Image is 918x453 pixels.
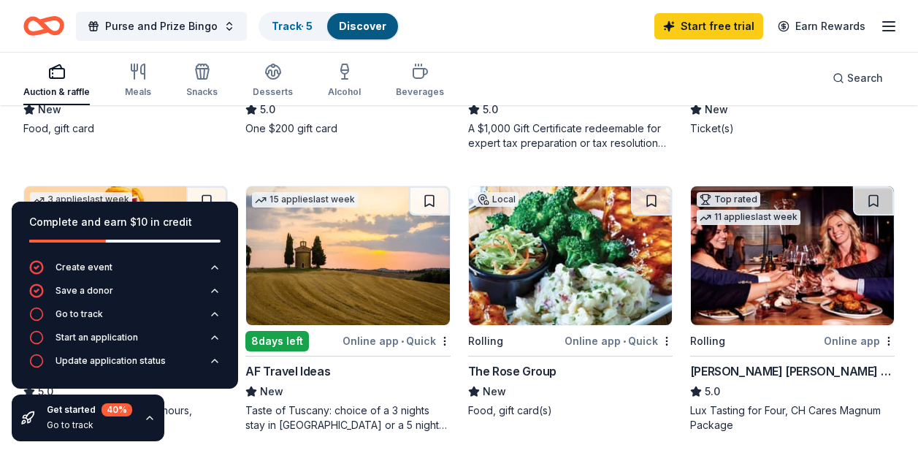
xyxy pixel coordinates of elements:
[23,186,228,433] a: Image for Sheetz3 applieslast weekRollingOnline app[PERSON_NAME]5.0Food, gift card(s), volunteer ...
[468,403,673,418] div: Food, gift card(s)
[56,332,138,343] div: Start an application
[697,210,800,225] div: 11 applies last week
[245,121,450,136] div: One $200 gift card
[824,332,895,350] div: Online app
[56,285,113,297] div: Save a donor
[475,192,519,207] div: Local
[29,307,221,330] button: Go to track
[328,57,361,105] button: Alcohol
[56,355,166,367] div: Update application status
[468,362,556,380] div: The Rose Group
[125,86,151,98] div: Meals
[690,121,895,136] div: Ticket(s)
[245,403,450,433] div: Taste of Tuscany: choice of a 3 nights stay in [GEOGRAPHIC_DATA] or a 5 night stay in [GEOGRAPHIC...
[690,332,725,350] div: Rolling
[260,101,275,118] span: 5.0
[252,192,358,208] div: 15 applies last week
[343,332,451,350] div: Online app Quick
[253,57,293,105] button: Desserts
[47,419,132,431] div: Go to track
[245,331,309,351] div: 8 days left
[847,69,883,87] span: Search
[468,332,503,350] div: Rolling
[38,101,61,118] span: New
[690,403,895,433] div: Lux Tasting for Four, CH Cares Magnum Package
[47,403,132,416] div: Get started
[401,335,404,347] span: •
[29,354,221,377] button: Update application status
[691,186,894,325] img: Image for Cooper's Hawk Winery and Restaurants
[705,383,720,400] span: 5.0
[623,335,626,347] span: •
[245,186,450,433] a: Image for AF Travel Ideas15 applieslast week8days leftOnline app•QuickAF Travel IdeasNewTaste of ...
[29,213,221,231] div: Complete and earn $10 in credit
[246,186,449,325] img: Image for AF Travel Ideas
[469,186,672,325] img: Image for The Rose Group
[654,13,763,39] a: Start free trial
[697,192,760,207] div: Top rated
[821,64,895,93] button: Search
[468,121,673,151] div: A $1,000 Gift Certificate redeemable for expert tax preparation or tax resolution services—recipi...
[23,121,228,136] div: Food, gift card
[102,403,132,416] div: 40 %
[690,362,895,380] div: [PERSON_NAME] [PERSON_NAME] Winery and Restaurants
[339,20,386,32] a: Discover
[23,86,90,98] div: Auction & raffle
[56,308,103,320] div: Go to track
[565,332,673,350] div: Online app Quick
[690,186,895,433] a: Image for Cooper's Hawk Winery and RestaurantsTop rated11 applieslast weekRollingOnline app[PERSO...
[186,57,218,105] button: Snacks
[245,362,330,380] div: AF Travel Ideas
[272,20,313,32] a: Track· 5
[396,86,444,98] div: Beverages
[259,12,399,41] button: Track· 5Discover
[705,101,728,118] span: New
[186,86,218,98] div: Snacks
[23,9,64,43] a: Home
[396,57,444,105] button: Beverages
[76,12,247,41] button: Purse and Prize Bingo
[483,101,498,118] span: 5.0
[468,186,673,418] a: Image for The Rose GroupLocalRollingOnline app•QuickThe Rose GroupNewFood, gift card(s)
[328,86,361,98] div: Alcohol
[29,260,221,283] button: Create event
[23,57,90,105] button: Auction & raffle
[29,330,221,354] button: Start an application
[260,383,283,400] span: New
[769,13,874,39] a: Earn Rewards
[29,283,221,307] button: Save a donor
[125,57,151,105] button: Meals
[105,18,218,35] span: Purse and Prize Bingo
[56,262,112,273] div: Create event
[253,86,293,98] div: Desserts
[483,383,506,400] span: New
